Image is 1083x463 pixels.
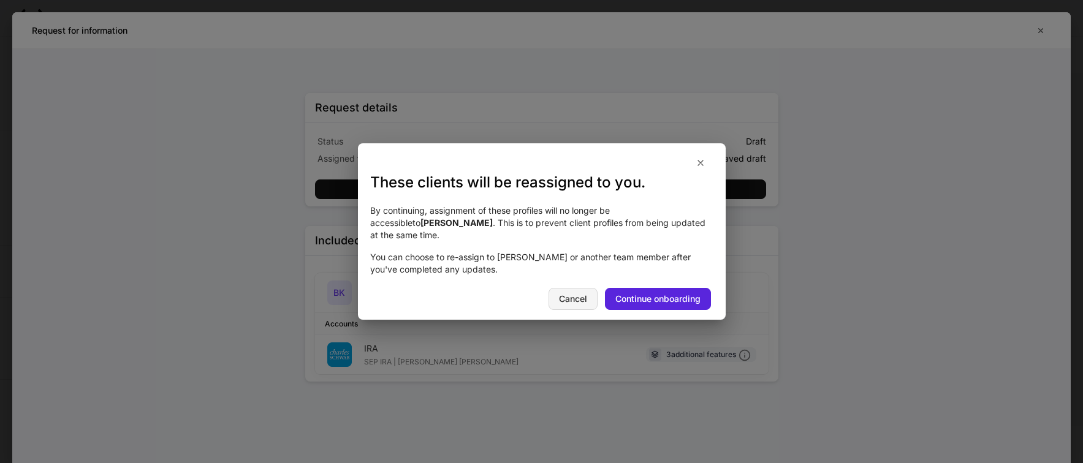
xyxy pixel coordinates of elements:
strong: [PERSON_NAME] [420,217,493,228]
button: Cancel [549,288,598,310]
p: You can choose to re-assign to [PERSON_NAME] or another team member after you've completed any up... [370,251,713,276]
button: Continue onboarding [605,288,711,310]
p: By continuing, assignment of these profiles will no longer be accessible to . This is to prevent ... [370,205,713,241]
div: Continue onboarding [615,295,701,303]
h3: These clients will be reassigned to you. [370,173,713,192]
div: Cancel [559,295,587,303]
